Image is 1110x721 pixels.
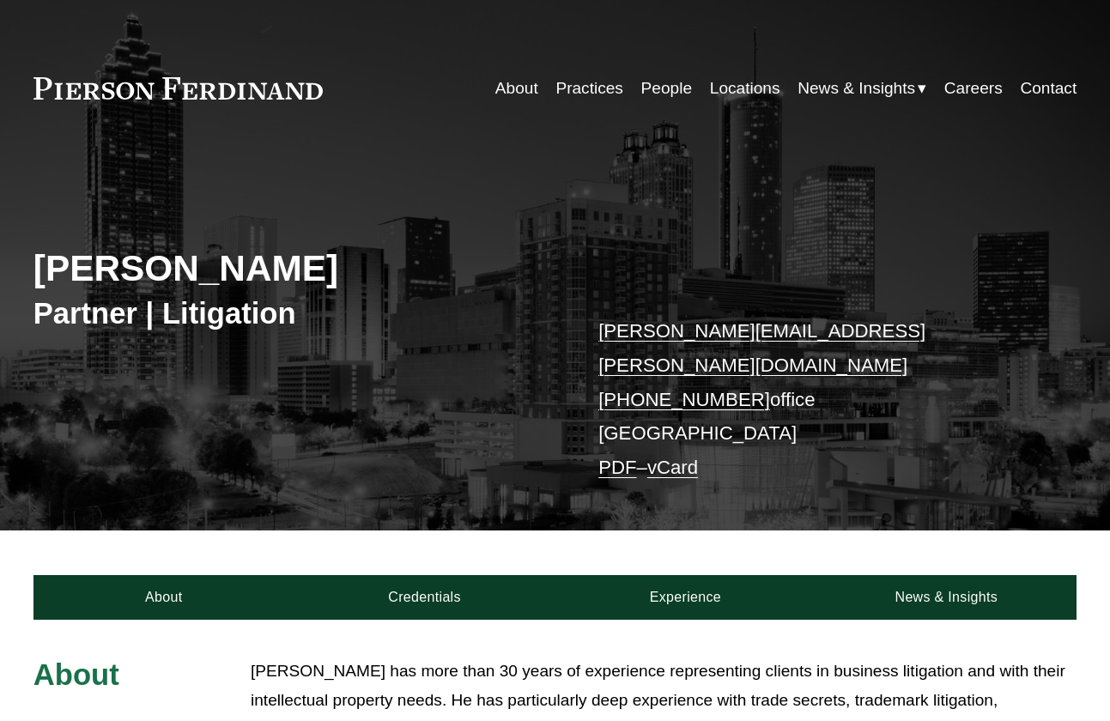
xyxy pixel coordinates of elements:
[598,457,636,478] a: PDF
[798,74,915,103] span: News & Insights
[710,72,780,105] a: Locations
[33,295,555,332] h3: Partner | Litigation
[33,575,294,620] a: About
[33,658,119,691] span: About
[1020,72,1077,105] a: Contact
[495,72,538,105] a: About
[598,320,925,376] a: [PERSON_NAME][EMAIL_ADDRESS][PERSON_NAME][DOMAIN_NAME]
[555,72,623,105] a: Practices
[555,575,816,620] a: Experience
[647,457,698,478] a: vCard
[798,72,926,105] a: folder dropdown
[641,72,692,105] a: People
[33,246,555,290] h2: [PERSON_NAME]
[294,575,555,620] a: Credentials
[816,575,1077,620] a: News & Insights
[598,389,770,410] a: [PHONE_NUMBER]
[944,72,1003,105] a: Careers
[598,314,1033,486] p: office [GEOGRAPHIC_DATA] –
